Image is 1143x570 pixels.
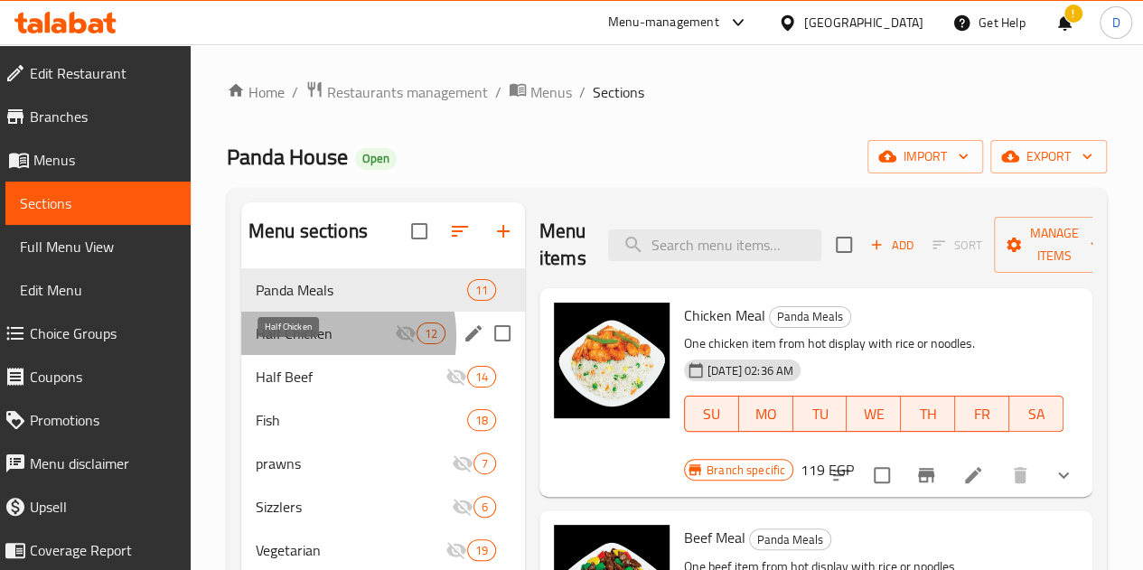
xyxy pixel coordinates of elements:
[482,210,525,253] button: Add section
[468,542,495,559] span: 19
[417,322,445,344] div: items
[847,396,901,432] button: WE
[400,212,438,250] span: Select all sections
[495,81,501,103] li: /
[793,396,848,432] button: TU
[248,218,368,245] h2: Menu sections
[20,279,176,301] span: Edit Menu
[608,229,821,261] input: search
[579,81,586,103] li: /
[292,81,298,103] li: /
[256,453,452,474] span: prawns
[467,539,496,561] div: items
[355,148,397,170] div: Open
[1005,145,1092,168] span: export
[801,457,854,482] h6: 119 EGP
[30,62,176,84] span: Edit Restaurant
[684,332,1063,355] p: One chicken item from hot display with rice or noodles.
[30,106,176,127] span: Branches
[539,218,586,272] h2: Menu items
[355,151,397,166] span: Open
[863,456,901,494] span: Select to update
[256,496,452,518] div: Sizzlers
[1053,464,1074,486] svg: Show Choices
[256,322,395,344] span: Half Chicken
[990,140,1107,173] button: export
[227,81,285,103] a: Home
[241,485,525,528] div: Sizzlers6
[256,539,445,561] div: Vegetarian
[854,401,894,427] span: WE
[509,80,572,104] a: Menus
[30,322,176,344] span: Choice Groups
[820,453,863,497] button: sort-choices
[593,81,644,103] span: Sections
[227,136,348,177] span: Panda House
[241,398,525,442] div: Fish18
[33,149,176,171] span: Menus
[867,235,916,256] span: Add
[30,539,176,561] span: Coverage Report
[770,306,850,327] span: Panda Meals
[867,140,983,173] button: import
[468,369,495,386] span: 14
[530,81,572,103] span: Menus
[994,217,1115,273] button: Manage items
[327,81,488,103] span: Restaurants management
[692,401,732,427] span: SU
[863,231,921,259] button: Add
[804,13,923,33] div: [GEOGRAPHIC_DATA]
[467,409,496,431] div: items
[467,366,496,388] div: items
[749,528,831,550] div: Panda Meals
[30,366,176,388] span: Coupons
[241,355,525,398] div: Half Beef14
[468,282,495,299] span: 11
[908,401,948,427] span: TH
[1017,401,1056,427] span: SA
[305,80,488,104] a: Restaurants management
[825,226,863,264] span: Select section
[921,231,994,259] span: Select section first
[684,396,739,432] button: SU
[700,362,801,379] span: [DATE] 02:36 AM
[1008,222,1101,267] span: Manage items
[739,396,793,432] button: MO
[684,524,745,551] span: Beef Meal
[452,496,473,518] svg: Inactive section
[901,396,955,432] button: TH
[5,182,191,225] a: Sections
[5,225,191,268] a: Full Menu View
[30,453,176,474] span: Menu disclaimer
[227,80,1107,104] nav: breadcrumb
[955,396,1009,432] button: FR
[746,401,786,427] span: MO
[801,401,840,427] span: TU
[684,302,765,329] span: Chicken Meal
[750,529,830,550] span: Panda Meals
[20,192,176,214] span: Sections
[20,236,176,257] span: Full Menu View
[445,539,467,561] svg: Inactive section
[395,322,417,344] svg: Inactive section
[474,499,495,516] span: 6
[445,366,467,388] svg: Inactive section
[256,409,467,431] span: Fish
[474,455,495,472] span: 7
[473,496,496,518] div: items
[438,210,482,253] span: Sort sections
[417,325,445,342] span: 12
[452,453,473,474] svg: Inactive section
[30,496,176,518] span: Upsell
[256,279,467,301] span: Panda Meals
[1042,453,1085,497] button: show more
[882,145,969,168] span: import
[241,312,525,355] div: Half Chicken12edit
[863,231,921,259] span: Add item
[699,462,792,479] span: Branch specific
[962,401,1002,427] span: FR
[468,412,495,429] span: 18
